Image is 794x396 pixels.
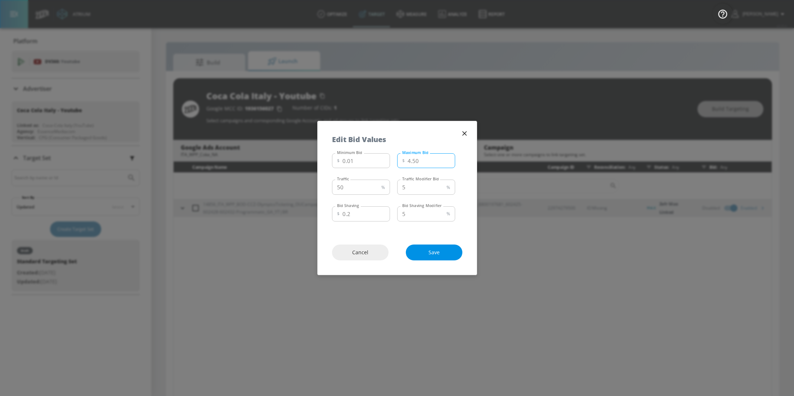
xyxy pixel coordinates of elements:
[402,203,442,208] label: Bid Shaving Modifier
[447,184,450,191] p: %
[337,176,349,181] label: Traffic
[713,4,733,24] button: Open Resource Center
[332,136,386,143] h5: Edit Bid Values
[381,184,385,191] p: %
[332,245,389,261] button: Cancel
[337,203,359,208] label: Bid Shaving
[346,248,374,257] span: Cancel
[420,248,448,257] span: Save
[402,176,439,181] label: Traffic Modifier Bid
[406,245,462,261] button: Save
[447,210,450,217] p: %
[402,150,429,155] label: Maximum Bid
[337,210,340,217] p: $
[337,150,362,155] label: Minimum Bid
[402,157,405,164] p: $
[337,157,340,164] p: $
